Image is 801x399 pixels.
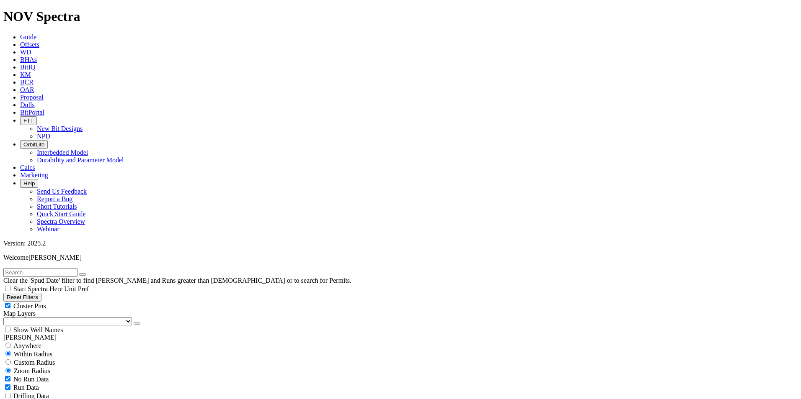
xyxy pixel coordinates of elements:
a: BitPortal [20,109,44,116]
a: Calcs [20,164,35,171]
span: Custom Radius [14,359,55,366]
a: Short Tutorials [37,203,77,210]
span: Show Well Names [13,326,63,333]
a: Proposal [20,94,44,101]
a: New Bit Designs [37,125,83,132]
button: OrbitLite [20,140,48,149]
a: Guide [20,33,36,41]
a: WD [20,49,31,56]
span: Clear the 'Spud Date' filter to find [PERSON_NAME] and Runs greater than [DEMOGRAPHIC_DATA] or to... [3,277,351,284]
button: FTT [20,116,37,125]
span: Anywhere [13,342,41,349]
a: Report a Bug [37,195,72,202]
span: No Run Data [13,376,49,383]
span: Map Layers [3,310,36,317]
p: Welcome [3,254,798,261]
a: OAR [20,86,34,93]
a: Dulls [20,101,35,108]
a: KM [20,71,31,78]
a: Send Us Feedback [37,188,87,195]
div: [PERSON_NAME] [3,334,798,341]
a: Quick Start Guide [37,210,85,217]
span: Zoom Radius [14,367,50,374]
span: [PERSON_NAME] [28,254,82,261]
span: Start Spectra Here [13,285,62,292]
span: Within Radius [14,350,52,358]
input: Start Spectra Here [5,286,10,291]
a: Webinar [37,225,59,233]
a: Interbedded Model [37,149,88,156]
span: OrbitLite [23,141,44,148]
a: NPD [37,133,50,140]
span: Run Data [13,384,39,391]
a: Spectra Overview [37,218,85,225]
a: BCR [20,79,34,86]
span: Help [23,180,35,187]
a: Marketing [20,171,48,179]
span: Cluster Pins [13,302,46,309]
button: Reset Filters [3,293,41,302]
button: Help [20,179,38,188]
h1: NOV Spectra [3,9,798,24]
a: Durability and Parameter Model [37,156,124,164]
a: Offsets [20,41,39,48]
a: BHAs [20,56,37,63]
div: Version: 2025.2 [3,240,798,247]
span: FTT [23,118,34,124]
input: Search [3,268,78,277]
span: Unit Pref [64,285,89,292]
a: BitIQ [20,64,35,71]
